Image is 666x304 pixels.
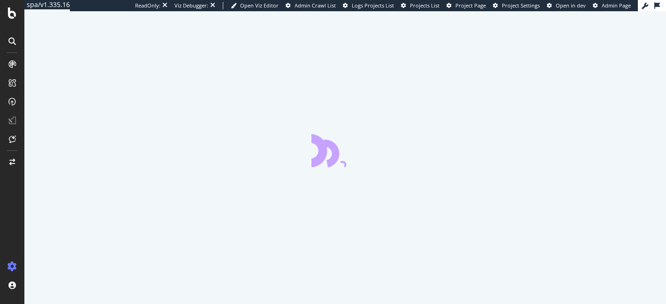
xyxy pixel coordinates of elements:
a: Logs Projects List [343,2,394,9]
a: Project Page [447,2,486,9]
div: ReadOnly: [135,2,160,9]
span: Project Settings [502,2,540,9]
span: Projects List [410,2,439,9]
a: Open in dev [547,2,586,9]
span: Open Viz Editor [240,2,279,9]
span: Admin Crawl List [295,2,336,9]
span: Admin Page [602,2,631,9]
a: Open Viz Editor [231,2,279,9]
div: animation [311,133,379,167]
span: Logs Projects List [352,2,394,9]
a: Admin Crawl List [286,2,336,9]
div: Viz Debugger: [174,2,208,9]
a: Admin Page [593,2,631,9]
a: Projects List [401,2,439,9]
span: Open in dev [556,2,586,9]
span: Project Page [455,2,486,9]
a: Project Settings [493,2,540,9]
